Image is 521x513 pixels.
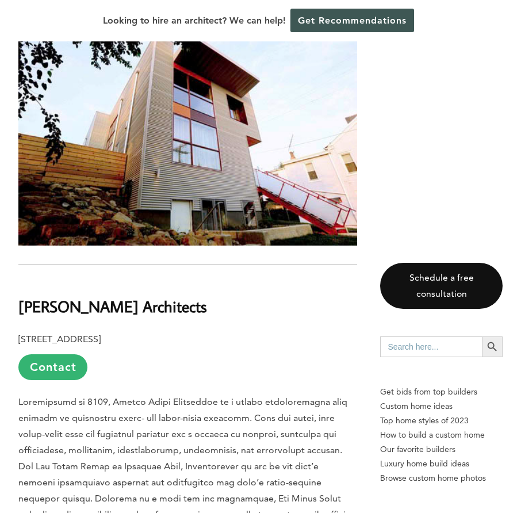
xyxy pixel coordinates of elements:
a: Custom home ideas [380,399,503,414]
b: [PERSON_NAME] Architects [18,296,207,316]
a: How to build a custom home [380,428,503,442]
p: Get bids from top builders [380,385,503,399]
b: [STREET_ADDRESS] [18,334,101,344]
a: Get Recommendations [290,9,414,32]
a: Schedule a free consultation [380,263,503,309]
svg: Search [486,340,499,353]
a: Our favorite builders [380,442,503,457]
a: Top home styles of 2023 [380,414,503,428]
a: Contact [18,354,87,380]
a: Browse custom home photos [380,471,503,485]
input: Search here... [380,336,482,357]
a: Luxury home build ideas [380,457,503,471]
